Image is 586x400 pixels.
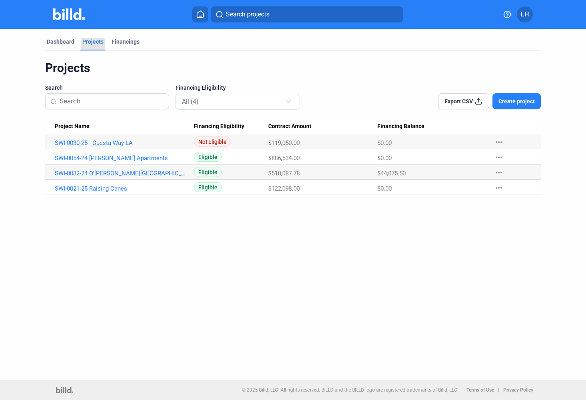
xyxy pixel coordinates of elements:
[494,168,504,177] mat-icon: more_horiz
[60,93,164,110] input: Search
[494,153,504,162] mat-icon: more_horiz
[377,139,392,147] span: $0.00
[377,155,392,162] span: $0.00
[226,10,269,19] span: Search projects
[268,139,300,147] span: $119,050.00
[466,387,494,393] b: Terms of Use
[182,98,199,105] mat-select-trigger: All (4)
[53,8,85,20] img: Billd Company Logo
[268,170,300,177] span: $510,087.78
[268,185,300,192] span: $122,098.00
[268,155,300,162] span: $886,534.00
[498,97,535,105] span: Create project
[242,387,458,393] p: © 2025 Billd, LLC. All rights reserved. BILLD and the BILLD logo are registered trademarks of Bil...
[55,123,90,130] span: Project Name
[492,93,541,109] button: Create project
[45,84,63,92] span: Search
[521,10,529,19] span: LH
[494,183,504,193] mat-icon: more_horiz
[268,123,311,130] span: Contract Amount
[444,97,473,105] span: Export CSV
[517,6,533,22] button: LH
[55,170,186,177] a: SWI-0032-24 O'[PERSON_NAME][GEOGRAPHIC_DATA] (Rolls Royce)
[268,123,377,130] div: Contract Amount
[377,185,392,192] span: $0.00
[377,170,406,177] span: $44,075.50
[494,137,504,147] mat-icon: more_horiz
[55,185,186,192] a: SWI-0021-25 Raising Canes
[45,60,540,76] div: Projects
[56,387,73,393] img: logo
[82,38,104,46] div: Projects
[194,182,222,192] span: Eligible
[194,123,268,130] div: Financing Eligibility
[438,93,489,109] button: Export CSV
[194,123,244,130] span: Financing Eligibility
[211,6,403,22] button: Search projects
[55,123,194,130] div: Project Name
[175,84,226,92] span: Financing Eligibility
[194,167,222,177] span: Eligible
[377,123,486,130] div: Financing Balance
[194,152,222,162] span: Eligible
[194,137,231,147] span: Not Eligible
[377,123,425,130] span: Financing Balance
[47,38,74,46] div: Dashboard
[55,139,186,147] a: SWI-0030-25 - Cuesta Way LA
[503,387,533,393] b: Privacy Policy
[112,38,140,46] div: Financings
[55,155,186,162] a: SWI-0054-24 [PERSON_NAME] Apartments
[498,387,499,393] p: |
